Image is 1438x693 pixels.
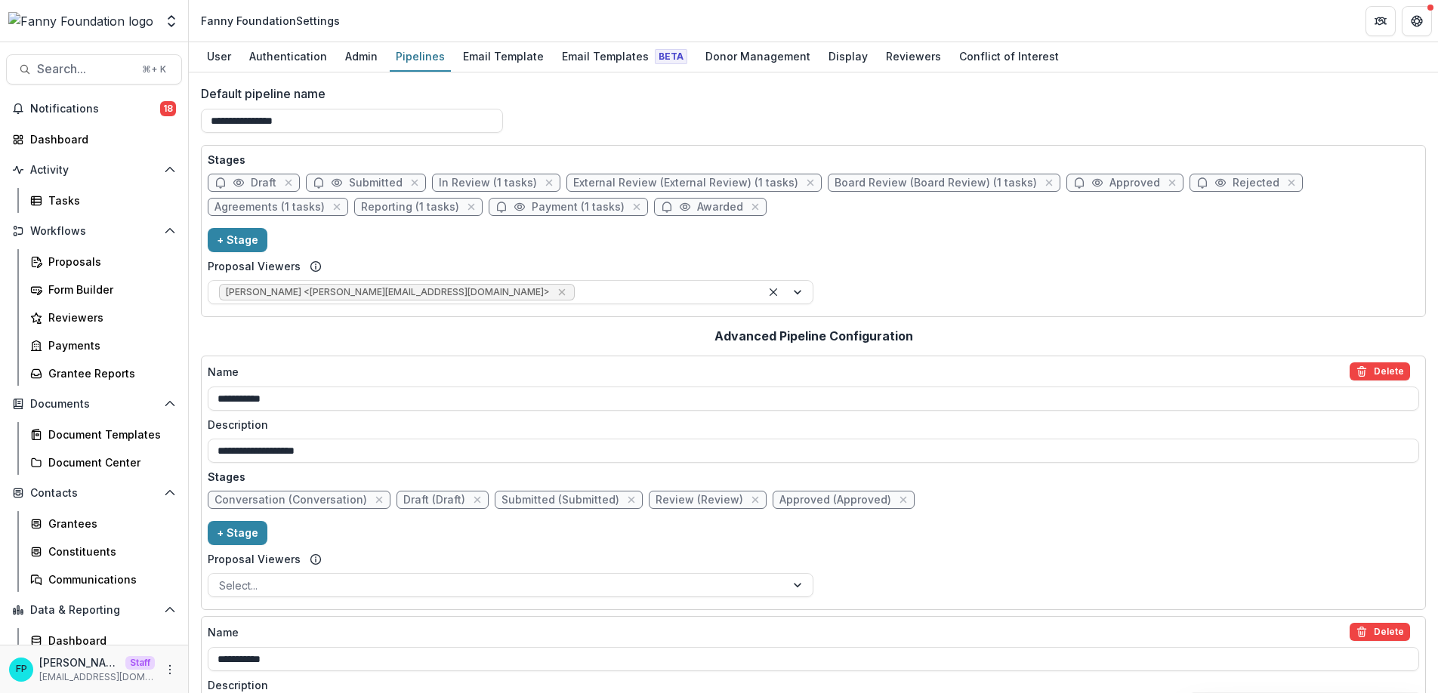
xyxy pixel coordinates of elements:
a: Email Templates Beta [556,42,693,72]
button: Notifications18 [6,97,182,121]
a: Conflict of Interest [953,42,1065,72]
a: Form Builder [24,277,182,302]
a: Pipelines [390,42,451,72]
span: External Review (External Review) (1 tasks) [573,177,798,189]
a: Admin [339,42,384,72]
div: Conflict of Interest [953,45,1065,67]
div: Authentication [243,45,333,67]
div: Email Templates [556,45,693,67]
a: Constituents [24,539,182,564]
button: + Stage [208,521,267,545]
div: Payments [48,337,170,353]
div: Fanny Foundation Settings [201,13,340,29]
button: close [748,492,763,507]
button: Get Help [1402,6,1432,36]
div: Form Builder [48,282,170,297]
div: Proposals [48,254,170,269]
span: Beta [655,49,687,64]
p: Name [208,364,239,380]
div: Reviewers [880,45,947,67]
span: Awarded [697,201,743,214]
button: close [329,199,344,214]
p: Stages [208,152,1419,168]
button: delete [1350,623,1410,641]
div: Pipelines [390,45,451,67]
button: Open Documents [6,392,182,416]
span: Payment (1 tasks) [532,201,625,214]
button: Open Contacts [6,481,182,505]
h2: Advanced Pipeline Configuration [714,329,913,343]
div: Reviewers [48,310,170,325]
button: Search... [6,54,182,85]
div: Remove Fanny Pinoul <fanny@trytemelio.com> [554,285,569,300]
p: Name [208,624,239,640]
p: [PERSON_NAME] [39,654,119,670]
a: Grantees [24,511,182,536]
div: Dashboard [48,633,170,648]
div: Display [822,45,874,67]
button: close [629,199,644,214]
span: Documents [30,398,158,411]
a: Reviewers [880,42,947,72]
a: Document Templates [24,422,182,447]
span: Approved (Approved) [779,494,891,507]
div: ⌘ + K [139,61,169,78]
a: Reviewers [24,305,182,330]
span: Board Review (Board Review) (1 tasks) [835,177,1037,189]
span: Conversation (Conversation) [214,494,367,507]
nav: breadcrumb [195,10,346,32]
div: Constituents [48,544,170,559]
a: Donor Management [699,42,816,72]
button: close [896,492,911,507]
span: Search... [37,62,133,76]
a: Grantee Reports [24,361,182,386]
button: More [161,661,179,679]
a: Email Template [457,42,550,72]
div: Clear selected options [764,283,782,301]
label: Proposal Viewers [208,551,301,567]
button: Partners [1365,6,1396,36]
button: close [1284,175,1299,190]
span: Notifications [30,103,160,115]
label: Default pipeline name [201,85,1417,103]
span: Contacts [30,487,158,500]
span: In Review (1 tasks) [439,177,537,189]
a: Authentication [243,42,333,72]
button: close [372,492,387,507]
span: Workflows [30,225,158,238]
div: Communications [48,571,170,587]
button: close [748,199,763,214]
p: [EMAIL_ADDRESS][DOMAIN_NAME] [39,670,155,684]
button: + Stage [208,228,267,252]
button: close [542,175,557,190]
span: Draft (Draft) [403,494,465,507]
div: Document Templates [48,427,170,442]
div: Grantee Reports [48,365,170,381]
button: close [281,175,296,190]
span: Approved [1109,177,1160,189]
span: Activity [30,164,158,177]
span: 18 [160,101,176,116]
a: User [201,42,237,72]
div: Dashboard [30,131,170,147]
a: Document Center [24,450,182,475]
button: close [1165,175,1180,190]
label: Description [208,677,1410,693]
a: Dashboard [6,127,182,152]
p: Stages [208,469,1419,485]
div: Admin [339,45,384,67]
div: Tasks [48,192,170,208]
span: [PERSON_NAME] <[PERSON_NAME][EMAIL_ADDRESS][DOMAIN_NAME]> [226,287,550,297]
a: Tasks [24,188,182,213]
button: Open entity switcher [161,6,182,36]
span: Agreements (1 tasks) [214,201,325,214]
span: Submitted (Submitted) [501,494,619,507]
a: Communications [24,567,182,592]
span: Rejected [1233,177,1279,189]
label: Description [208,417,1410,433]
button: Open Workflows [6,219,182,243]
div: Fanny Pinoul [16,664,27,674]
div: Grantees [48,516,170,531]
button: close [624,492,639,507]
button: close [470,492,485,507]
